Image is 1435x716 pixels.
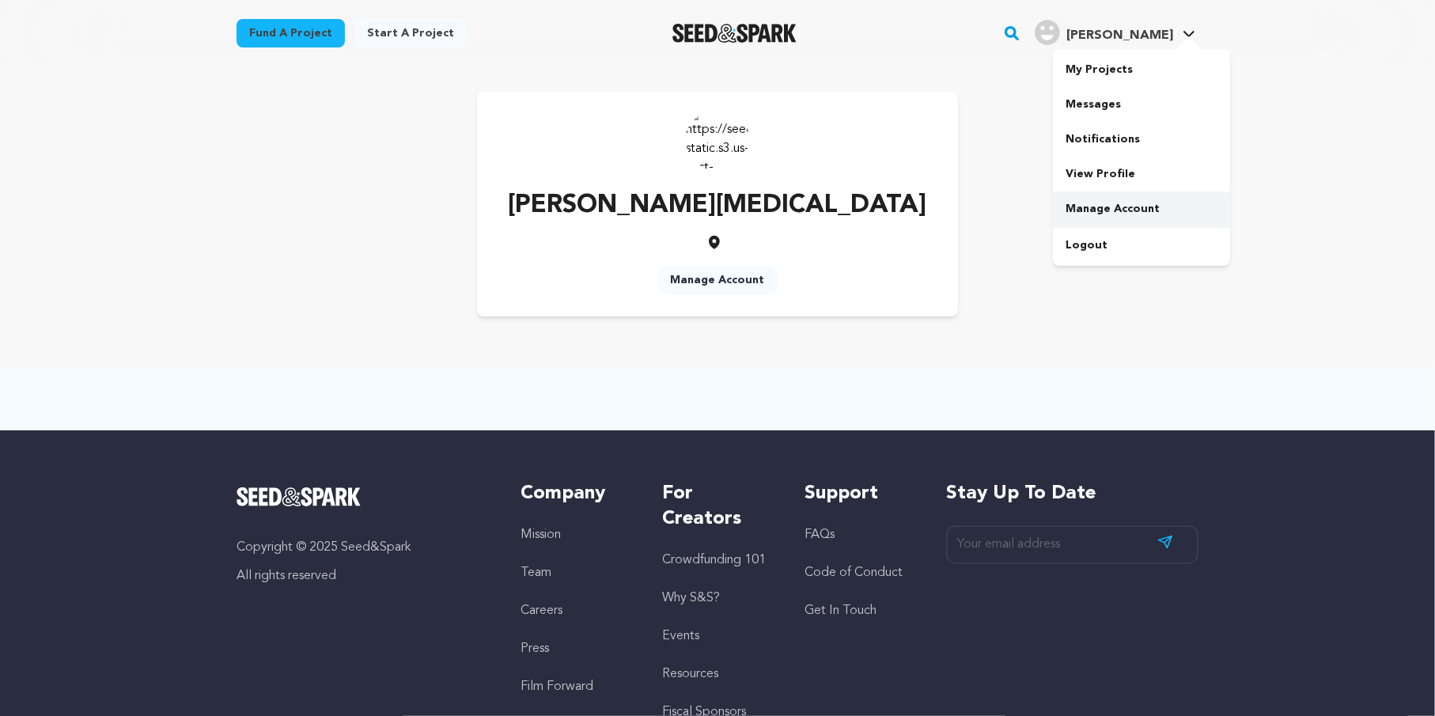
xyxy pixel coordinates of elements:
img: Seed&Spark Logo [237,487,361,506]
a: Manage Account [658,266,778,294]
img: https://seedandspark-static.s3.us-east-2.amazonaws.com/images/User/002/310/689/medium/ACg8ocJl9_z... [686,108,749,171]
h5: Support [805,481,914,506]
a: Start a project [354,19,467,47]
a: Careers [521,604,562,617]
a: Events [662,630,699,642]
img: user.png [1035,20,1060,45]
a: Why S&S? [662,592,720,604]
a: Manage Account [1053,191,1230,226]
a: Mission [521,528,561,541]
a: Film Forward [521,680,593,693]
a: Logout [1053,228,1230,263]
div: Smith M.'s Profile [1035,20,1173,45]
a: Get In Touch [805,604,877,617]
a: Crowdfunding 101 [662,554,766,566]
p: All rights reserved [237,566,489,585]
a: Team [521,566,551,579]
h5: For Creators [662,481,772,532]
a: Resources [662,668,718,680]
img: Seed&Spark Logo Dark Mode [672,24,797,43]
input: Your email address [946,525,1198,564]
p: Copyright © 2025 Seed&Spark [237,538,489,557]
a: Seed&Spark Homepage [237,487,489,506]
a: Messages [1053,87,1230,122]
a: View Profile [1053,157,1230,191]
a: My Projects [1053,52,1230,87]
a: Smith M.'s Profile [1032,17,1198,45]
h5: Stay up to date [946,481,1198,506]
h5: Company [521,481,630,506]
a: Seed&Spark Homepage [672,24,797,43]
span: Smith M.'s Profile [1032,17,1198,50]
p: [PERSON_NAME][MEDICAL_DATA] [509,187,927,225]
a: Fund a project [237,19,345,47]
a: Notifications [1053,122,1230,157]
a: FAQs [805,528,835,541]
a: Press [521,642,549,655]
a: Code of Conduct [805,566,903,579]
span: [PERSON_NAME] [1066,29,1173,42]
